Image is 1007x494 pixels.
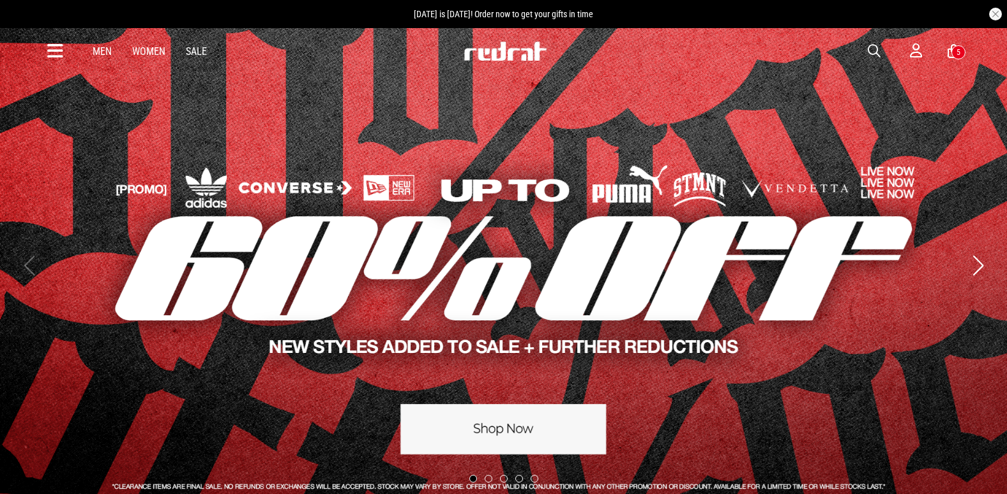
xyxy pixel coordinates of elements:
[132,45,165,57] a: Women
[948,45,960,58] a: 5
[93,45,112,57] a: Men
[20,251,38,280] button: Previous slide
[186,45,207,57] a: Sale
[463,41,547,61] img: Redrat logo
[969,251,987,280] button: Next slide
[957,48,960,57] div: 5
[414,9,593,19] span: [DATE] is [DATE]! Order now to get your gifts in time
